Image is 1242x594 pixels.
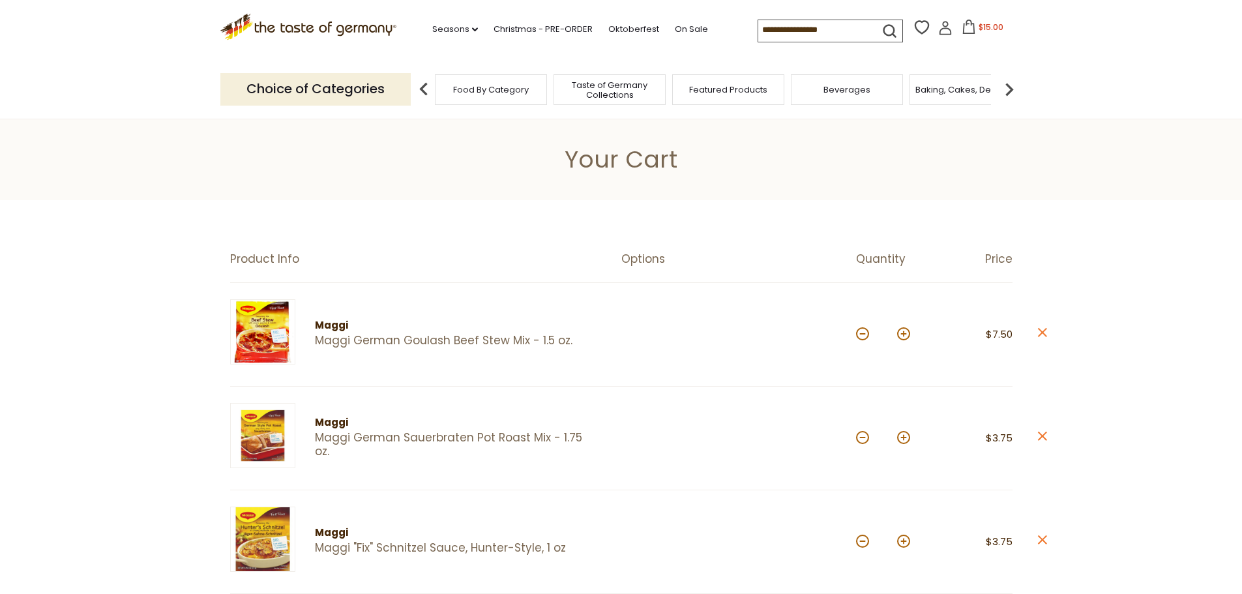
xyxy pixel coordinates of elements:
img: Maggi German Sauerbraten Pot Roast Mix [230,403,295,468]
img: previous arrow [411,76,437,102]
span: $3.75 [986,431,1013,445]
a: On Sale [675,22,708,37]
span: $15.00 [979,22,1003,33]
a: Maggi German Goulash Beef Stew Mix - 1.5 oz. [315,334,599,348]
div: Maggi [315,525,599,541]
a: Maggi German Sauerbraten Pot Roast Mix - 1.75 oz. [315,431,599,459]
div: Options [621,252,856,266]
a: Food By Category [453,85,529,95]
div: Price [934,252,1013,266]
a: Beverages [823,85,870,95]
a: Maggi "Fix" Schnitzel Sauce, Hunter-Style, 1 oz [315,541,599,555]
span: $3.75 [986,535,1013,548]
a: Taste of Germany Collections [557,80,662,100]
div: Product Info [230,252,621,266]
p: Choice of Categories [220,73,411,105]
img: next arrow [996,76,1022,102]
h1: Your Cart [40,145,1202,174]
a: Baking, Cakes, Desserts [915,85,1016,95]
div: Maggi [315,415,599,431]
div: Maggi [315,318,599,334]
img: Maggi German Goulash Beef Stew Mix [230,299,295,364]
a: Christmas - PRE-ORDER [494,22,593,37]
div: Quantity [856,252,934,266]
a: Seasons [432,22,478,37]
a: Featured Products [689,85,767,95]
button: $15.00 [955,20,1011,39]
span: $7.50 [986,327,1013,341]
img: Maggi German Jaeger Schnitzel (Hunter) Mix [230,507,295,572]
a: Oktoberfest [608,22,659,37]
